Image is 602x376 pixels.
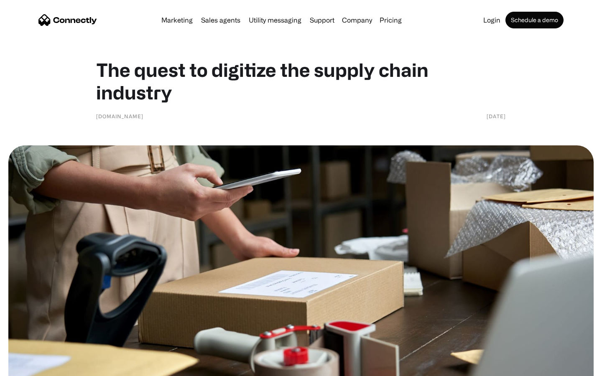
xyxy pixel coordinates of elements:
[158,17,196,23] a: Marketing
[376,17,405,23] a: Pricing
[342,14,372,26] div: Company
[198,17,244,23] a: Sales agents
[96,58,506,104] h1: The quest to digitize the supply chain industry
[505,12,564,28] a: Schedule a demo
[96,112,143,120] div: [DOMAIN_NAME]
[17,361,50,373] ul: Language list
[480,17,504,23] a: Login
[487,112,506,120] div: [DATE]
[8,361,50,373] aside: Language selected: English
[306,17,338,23] a: Support
[245,17,305,23] a: Utility messaging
